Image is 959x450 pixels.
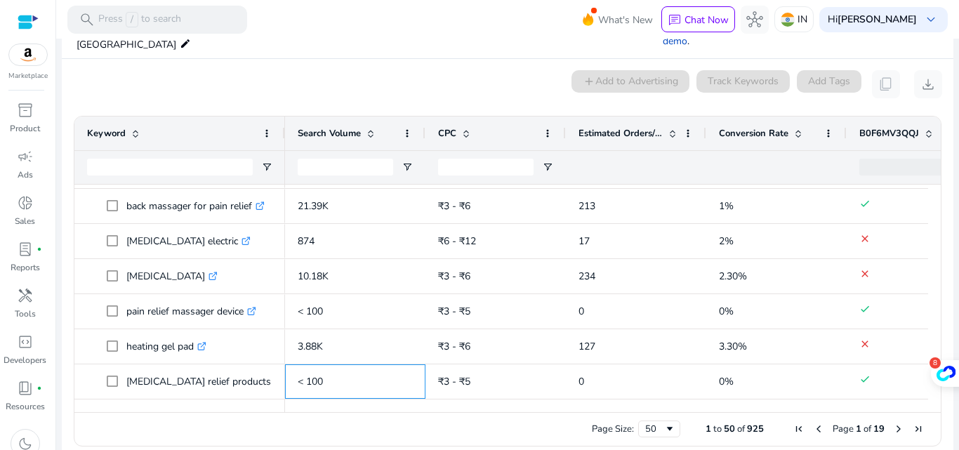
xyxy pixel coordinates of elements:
span: / [126,12,138,27]
span: handyman [17,287,34,304]
p: heating gel pad [126,332,206,361]
img: amazon.svg [9,44,47,65]
span: ₹6 - ₹12 [438,234,476,248]
input: Search Volume Filter Input [298,159,393,176]
span: 3.30% [719,340,747,353]
span: 17 [578,234,590,248]
span: 0 [578,375,584,388]
mat-icon: clear [859,268,871,279]
p: Product [10,122,40,135]
p: [MEDICAL_DATA] electric [126,227,251,256]
span: 874 [298,234,315,248]
span: hub [746,11,763,28]
span: fiber_manual_record [37,246,42,252]
span: 2% [719,234,734,248]
span: ₹3 - ₹5 [438,305,470,318]
span: 1 [706,423,711,435]
button: hub [741,6,769,34]
p: [MEDICAL_DATA] relief products massager [126,367,329,396]
span: fiber_manual_record [37,385,42,391]
span: 0% [719,305,734,318]
mat-icon: done [859,303,871,315]
div: Page Size: [592,423,634,435]
span: Keyword [87,127,126,140]
div: Last Page [913,423,924,435]
div: 50 [645,423,664,435]
div: Previous Page [813,423,824,435]
button: Open Filter Menu [402,161,413,173]
span: < 100 [298,375,323,388]
span: keyboard_arrow_down [922,11,939,28]
span: Page [833,423,854,435]
span: of [864,423,871,435]
span: ₹3 - ₹6 [438,199,470,213]
span: < 100 [298,305,323,318]
span: 50 [724,423,735,435]
p: Ads [18,168,33,181]
span: Estimated Orders/Month [578,127,663,140]
span: CPC [438,127,456,140]
span: 21.39K [298,199,329,213]
span: 925 [747,423,764,435]
span: inventory_2 [17,102,34,119]
input: Keyword Filter Input [87,159,253,176]
span: 213 [578,199,595,213]
span: ₹3 - ₹6 [438,270,470,283]
p: Chat Now [684,13,729,27]
span: to [713,423,722,435]
span: 0% [719,375,734,388]
mat-icon: edit [180,35,191,52]
span: 2.30% [719,270,747,283]
span: 1 [856,423,861,435]
span: 1% [719,199,734,213]
button: download [914,70,942,98]
span: 127 [578,340,595,353]
span: ₹3 - ₹5 [438,375,470,388]
span: download [920,76,937,93]
p: Sales [15,215,35,227]
div: Next Page [893,423,904,435]
mat-icon: clear [859,233,871,244]
button: Open Filter Menu [261,161,272,173]
div: First Page [793,423,805,435]
p: Developers [4,354,46,366]
p: Tools [15,307,36,320]
span: What's New [598,8,653,32]
button: Open Filter Menu [542,161,553,173]
p: back massager for pain relief [126,192,265,220]
span: B0F6MV3QQJ [859,127,919,140]
mat-icon: done [859,198,871,209]
p: IN [798,7,807,32]
span: Conversion Rate [719,127,788,140]
span: ₹3 - ₹6 [438,340,470,353]
span: campaign [17,148,34,165]
p: Reports [11,261,40,274]
span: 234 [578,270,595,283]
span: 0 [578,305,584,318]
span: lab_profile [17,241,34,258]
p: [MEDICAL_DATA] [126,262,218,291]
p: pain relief massager device [126,297,256,326]
b: [PERSON_NAME] [838,13,917,26]
span: [GEOGRAPHIC_DATA] [77,38,176,51]
div: Page Size [638,421,680,437]
span: code_blocks [17,333,34,350]
p: Marketplace [8,71,48,81]
span: 19 [873,423,885,435]
mat-icon: done [859,373,871,385]
span: chat [668,13,682,27]
span: of [737,423,745,435]
p: Resources [6,400,45,413]
input: CPC Filter Input [438,159,534,176]
mat-icon: clear [859,338,871,350]
p: Hi [828,15,917,25]
span: 3.88K [298,340,323,353]
span: 10.18K [298,270,329,283]
p: Press to search [98,12,181,27]
span: Search Volume [298,127,361,140]
span: donut_small [17,194,34,211]
span: search [79,11,95,28]
button: chatChat Now [661,6,735,33]
span: book_4 [17,380,34,397]
img: in.svg [781,13,795,27]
